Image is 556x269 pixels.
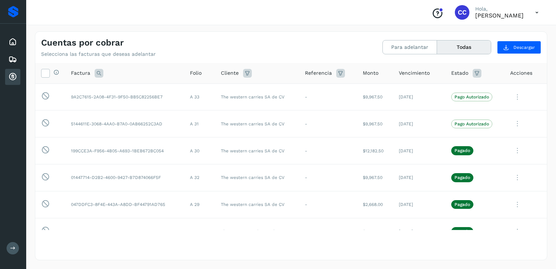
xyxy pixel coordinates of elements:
[454,175,470,180] p: Pagado
[299,110,357,137] td: -
[399,69,430,77] span: Vencimiento
[65,191,184,218] td: 047DDFC3-8F4E-443A-A8DD-BF44791AD765
[71,69,90,77] span: Factura
[393,110,445,137] td: [DATE]
[357,191,393,218] td: $2,668.00
[454,121,489,126] p: Pago Autorizado
[357,83,393,110] td: $9,967.50
[475,12,524,19] p: Carlos Cardiel Castro
[5,34,20,50] div: Inicio
[299,164,357,191] td: -
[215,218,299,245] td: The western carries SA de CV
[299,83,357,110] td: -
[215,110,299,137] td: The western carries SA de CV
[184,83,215,110] td: A 33
[393,218,445,245] td: [DATE]
[299,137,357,164] td: -
[454,202,470,207] p: Pagado
[41,51,156,57] p: Selecciona las facturas que deseas adelantar
[215,137,299,164] td: The western carries SA de CV
[41,38,124,48] h4: Cuentas por cobrar
[393,191,445,218] td: [DATE]
[184,164,215,191] td: A 32
[454,94,489,100] p: Pago Autorizado
[497,41,541,54] button: Descargar
[393,83,445,110] td: [DATE]
[510,69,532,77] span: Acciones
[5,69,20,85] div: Cuentas por cobrar
[513,44,535,51] span: Descargar
[184,191,215,218] td: A 29
[454,229,470,234] p: Pagado
[357,164,393,191] td: $9,967.50
[357,137,393,164] td: $12,182.50
[393,164,445,191] td: [DATE]
[475,6,524,12] p: Hola,
[65,83,184,110] td: 9A2C7615-2A08-4F31-9F50-BB5C82256BE7
[299,218,357,245] td: -
[221,69,239,77] span: Cliente
[65,218,184,245] td: A80E290C-479E-4E6E-B7B3-499B3337C94C
[305,69,332,77] span: Referencia
[437,40,491,54] button: Todas
[65,110,184,137] td: 5144611E-3068-4AA0-B7A0-0AB66252C3AD
[363,69,378,77] span: Monto
[451,69,468,77] span: Estado
[357,110,393,137] td: $9,967.50
[357,218,393,245] td: $9,967.50
[393,137,445,164] td: [DATE]
[299,191,357,218] td: -
[5,51,20,67] div: Embarques
[383,40,437,54] button: Para adelantar
[215,164,299,191] td: The western carries SA de CV
[454,148,470,153] p: Pagado
[184,137,215,164] td: A 30
[215,83,299,110] td: The western carries SA de CV
[215,191,299,218] td: The western carries SA de CV
[184,218,215,245] td: A 38
[190,69,202,77] span: Folio
[184,110,215,137] td: A 31
[65,137,184,164] td: 199CCE3A-F956-4B05-A693-1BEB672BC054
[65,164,184,191] td: 01447714-D2B2-4600-9427-B7D874066F5F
